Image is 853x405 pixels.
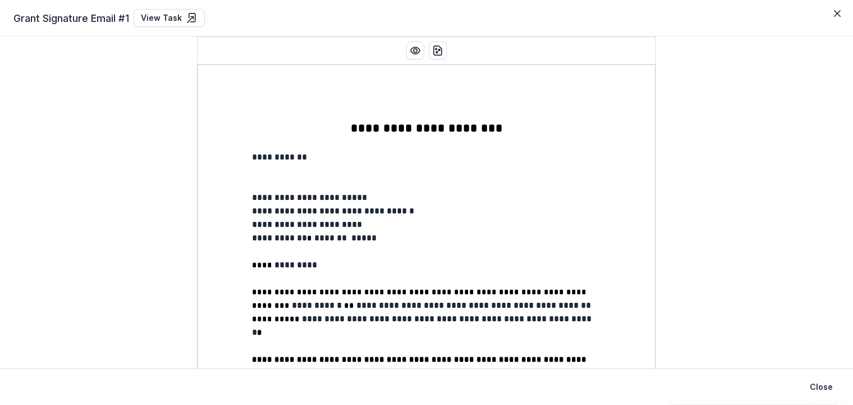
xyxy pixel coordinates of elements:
[13,11,129,26] span: Grant Signature Email #1
[406,42,424,60] button: Preview preview-doc.pdf
[429,42,447,60] button: download-word
[803,378,840,396] button: Close
[828,4,846,22] button: Close
[134,9,205,27] a: View Task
